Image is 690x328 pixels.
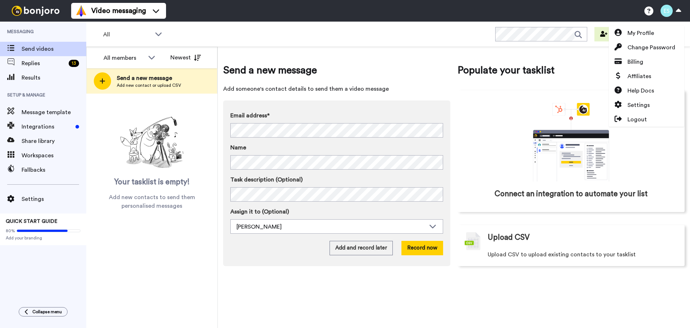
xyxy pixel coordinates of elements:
span: Add someone's contact details to send them a video message [223,85,450,93]
button: Collapse menu [19,307,68,316]
div: All members [103,54,144,62]
span: Message template [22,108,86,117]
img: bj-logo-header-white.svg [9,6,63,16]
span: Upload CSV [488,232,530,243]
span: Name [230,143,246,152]
span: Change Password [627,43,675,52]
span: Fallbacks [22,166,86,174]
a: Affiliates [609,69,684,84]
span: Populate your tasklist [457,63,685,77]
span: Help Docs [627,86,654,95]
div: 13 [69,60,79,67]
img: ready-set-action.png [116,114,188,171]
button: Record now [401,241,443,255]
span: Your tasklist is empty! [114,177,190,188]
span: Send a new message [223,63,450,77]
label: Assign it to (Optional) [230,207,443,216]
span: Replies [22,59,66,68]
span: 80% [6,228,15,234]
img: vm-color.svg [75,5,87,17]
span: Connect an integration to automate your list [494,189,648,199]
span: Add your branding [6,235,80,241]
span: Add new contact or upload CSV [117,82,181,88]
span: Results [22,73,86,82]
span: QUICK START GUIDE [6,219,57,224]
label: Task description (Optional) [230,175,443,184]
a: Logout [609,112,684,127]
span: Collapse menu [32,309,62,315]
span: Video messaging [91,6,146,16]
div: [PERSON_NAME] [236,223,425,231]
span: My Profile [627,29,654,37]
span: Affiliates [627,72,651,81]
label: Email address* [230,111,443,120]
span: Add new contacts to send them personalised messages [97,193,207,210]
span: Workspaces [22,151,86,160]
button: Add and record later [330,241,393,255]
span: Billing [627,58,643,66]
button: Newest [165,50,206,65]
a: Billing [609,55,684,69]
a: Change Password [609,40,684,55]
button: Invite [594,27,630,41]
span: Send videos [22,45,86,53]
span: Settings [22,195,86,203]
span: Send a new message [117,74,181,82]
div: animation [517,103,625,181]
span: All [103,30,151,39]
span: Upload CSV to upload existing contacts to your tasklist [488,250,636,259]
a: My Profile [609,26,684,40]
span: Integrations [22,122,73,131]
a: Help Docs [609,84,684,98]
span: Logout [627,115,647,124]
span: Share library [22,137,86,145]
a: Settings [609,98,684,112]
span: Settings [627,101,650,109]
img: csv-grey.png [465,232,480,250]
